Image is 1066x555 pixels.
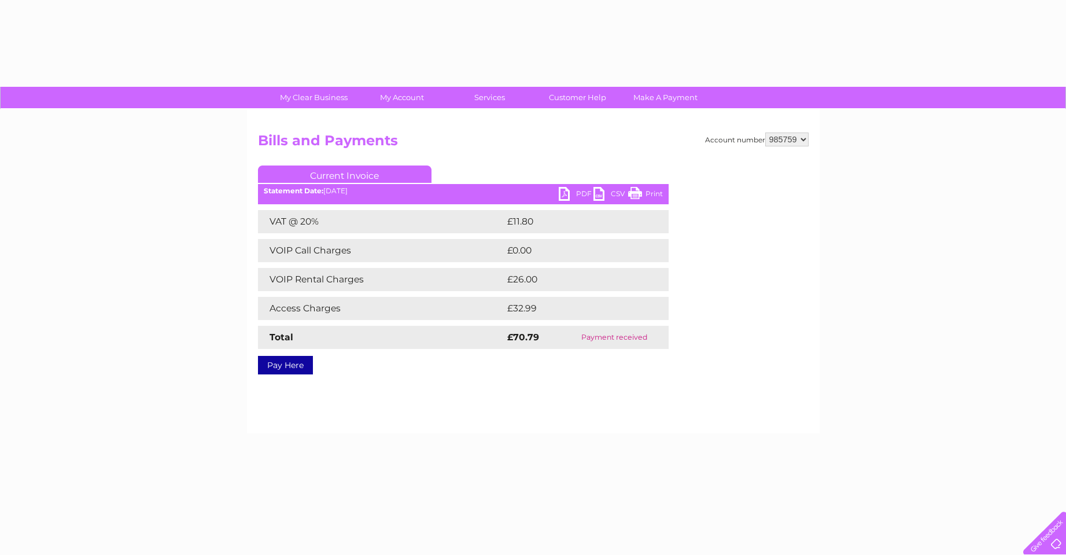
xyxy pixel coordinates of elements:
a: Customer Help [530,87,625,108]
td: £32.99 [504,297,645,320]
b: Statement Date: [264,186,323,195]
a: Print [628,187,663,204]
td: £11.80 [504,210,643,233]
td: VOIP Rental Charges [258,268,504,291]
a: Current Invoice [258,166,431,183]
strong: £70.79 [507,332,539,343]
td: £0.00 [504,239,642,262]
div: Account number [705,133,809,146]
a: My Account [354,87,449,108]
td: VOIP Call Charges [258,239,504,262]
td: £26.00 [504,268,646,291]
strong: Total [270,332,293,343]
a: Services [442,87,537,108]
td: VAT @ 20% [258,210,504,233]
a: PDF [559,187,593,204]
td: Payment received [560,326,668,349]
a: CSV [593,187,628,204]
div: [DATE] [258,187,669,195]
a: Make A Payment [618,87,713,108]
h2: Bills and Payments [258,133,809,155]
a: Pay Here [258,356,313,374]
a: My Clear Business [266,87,362,108]
td: Access Charges [258,297,504,320]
